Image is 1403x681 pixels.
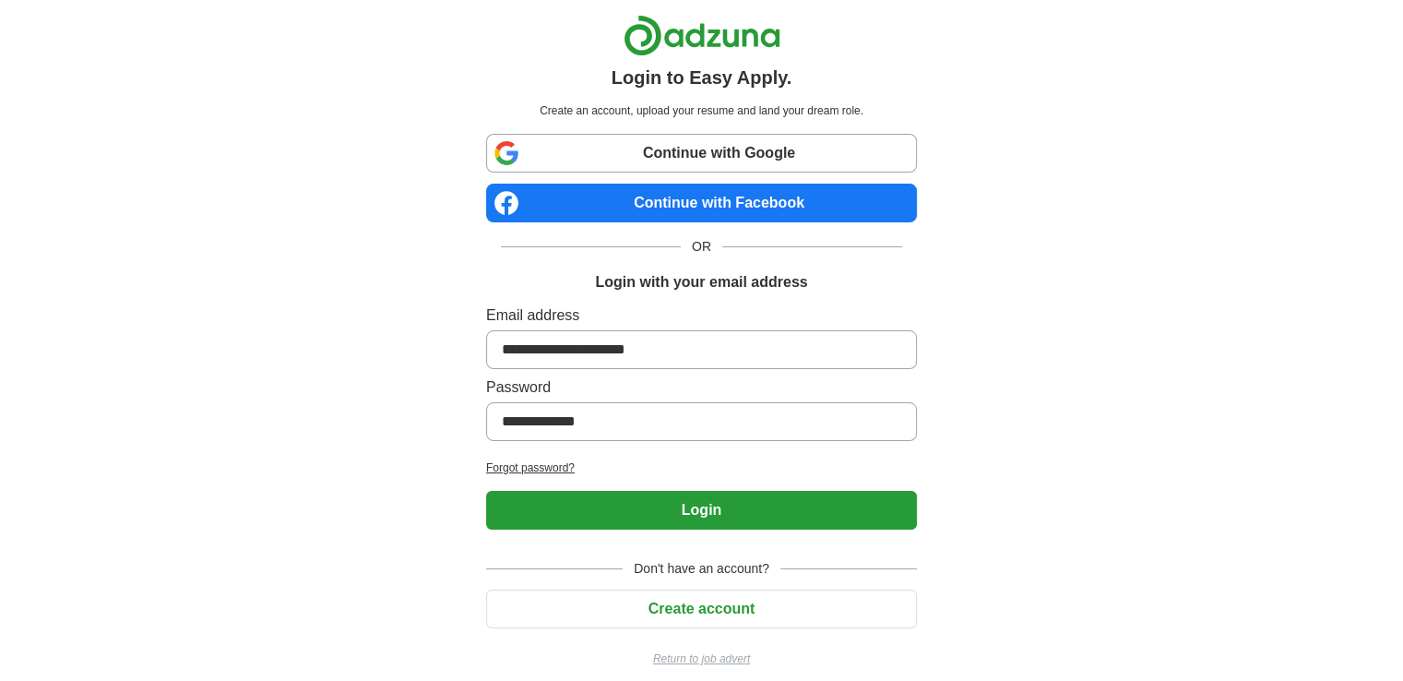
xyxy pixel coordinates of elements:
[486,134,917,173] a: Continue with Google
[486,651,917,667] a: Return to job advert
[486,460,917,476] a: Forgot password?
[624,15,780,56] img: Adzuna logo
[612,64,792,91] h1: Login to Easy Apply.
[595,271,807,293] h1: Login with your email address
[623,559,780,579] span: Don't have an account?
[486,601,917,616] a: Create account
[486,491,917,530] button: Login
[486,305,917,327] label: Email address
[486,376,917,399] label: Password
[486,184,917,222] a: Continue with Facebook
[490,102,913,119] p: Create an account, upload your resume and land your dream role.
[681,237,722,257] span: OR
[486,590,917,628] button: Create account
